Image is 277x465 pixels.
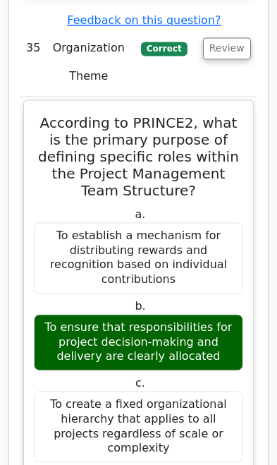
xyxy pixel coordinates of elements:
button: Review [203,38,251,60]
div: To create a fixed organizational hierarchy that applies to all projects regardless of scale or co... [34,392,243,463]
div: To establish a mechanism for distributing rewards and recognition based on individual contributions [34,223,243,294]
span: a. [135,208,146,222]
a: Feedback on this question? [67,14,221,28]
td: 35 [20,29,47,97]
span: c. [135,377,145,390]
td: Organization Theme [47,29,132,97]
span: b. [135,300,145,313]
div: To ensure that responsibilities for project decision-making and delivery are clearly allocated [34,315,243,371]
span: Correct [141,42,187,56]
h5: According to PRINCE2, what is the primary purpose of defining specific roles within the Project M... [32,115,245,200]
